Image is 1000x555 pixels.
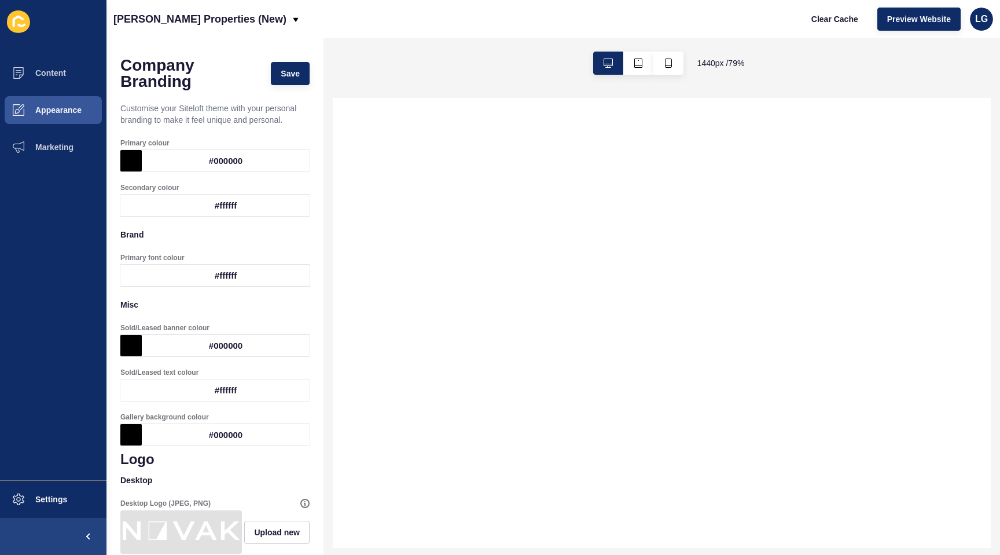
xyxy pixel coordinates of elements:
button: Preview Website [877,8,961,31]
h1: Logo [120,451,310,468]
label: Sold/Leased text colour [120,368,198,377]
span: Save [281,68,300,79]
span: 1440 px / 79 % [697,57,745,69]
label: Gallery background colour [120,412,209,422]
p: Brand [120,222,310,247]
p: Desktop [120,468,310,493]
div: #000000 [142,335,310,356]
span: Clear Cache [811,13,858,25]
p: Customise your Siteloft theme with your personal branding to make it feel unique and personal. [120,96,310,133]
label: Sold/Leased banner colour [120,323,209,333]
div: #ffffff [142,195,310,216]
div: #000000 [142,424,310,446]
label: Primary colour [120,138,170,148]
h1: Company Branding [120,57,259,90]
div: #000000 [142,150,310,171]
p: Misc [120,292,310,317]
div: #ffffff [142,265,310,286]
span: LG [975,13,988,25]
button: Save [271,62,310,85]
label: Desktop Logo (JPEG, PNG) [120,499,211,508]
button: Upload new [244,521,310,544]
div: #ffffff [142,379,310,401]
span: Preview Website [887,13,951,25]
p: [PERSON_NAME] Properties (New) [113,5,286,34]
span: Upload new [254,527,300,538]
label: Primary font colour [120,253,185,262]
img: 65ae8c7aa2898f4ab0189b06a6c1af67.png [123,513,240,552]
label: Secondary colour [120,183,179,192]
button: Clear Cache [802,8,868,31]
